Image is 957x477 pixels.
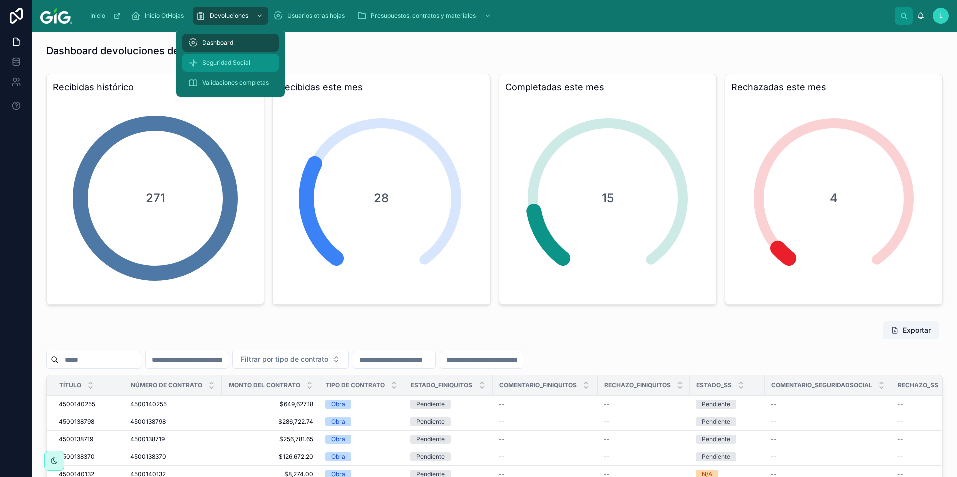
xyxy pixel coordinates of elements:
[604,418,610,426] span: --
[59,400,95,408] span: 4500140255
[897,453,903,461] span: --
[228,418,313,426] span: $286,722.74
[499,418,505,426] span: --
[771,400,777,408] span: --
[40,8,72,24] img: App logo
[59,453,95,461] span: 4500138370
[499,435,505,443] span: --
[128,7,191,25] a: Inicio OtHojas
[897,435,903,443] span: --
[80,5,895,27] div: scrollable content
[771,453,777,461] span: --
[602,190,614,206] span: 15
[830,190,838,206] span: 4
[270,7,352,25] a: Usuarios otras hojas
[130,400,167,408] span: 4500140255
[499,453,505,461] span: --
[771,418,777,426] span: --
[59,381,81,389] span: Título
[416,452,445,461] div: Pendiente
[331,400,345,409] div: Obra
[326,381,385,389] span: Tipo de contrato
[604,400,610,408] span: --
[145,12,184,20] span: Inicio OtHojas
[505,80,710,94] h3: Completadas este mes
[228,400,313,408] span: $649,627.18
[46,44,265,58] h1: Dashboard devoluciones de fondo de garantía
[210,12,248,20] span: Devoluciones
[939,12,943,20] span: L
[331,435,345,444] div: Obra
[702,452,730,461] div: Pendiente
[416,400,445,409] div: Pendiente
[232,350,349,369] button: Select Button
[371,12,476,20] span: Presupuestos, contratos y materiales
[702,435,730,444] div: Pendiente
[130,418,166,426] span: 4500138798
[731,80,936,94] h3: Rechazadas este mes
[354,7,496,25] a: Presupuestos, contratos y materiales
[374,190,389,206] span: 28
[202,39,233,47] span: Dashboard
[85,7,126,25] a: Inicio
[146,190,165,206] span: 271
[59,435,93,443] span: 4500138719
[696,381,732,389] span: Estado_SS
[130,435,165,443] span: 4500138719
[202,79,269,87] span: Validaciones completas
[883,321,939,339] button: Exportar
[702,400,730,409] div: Pendiente
[182,54,279,72] a: Seguridad Social
[202,59,250,67] span: Seguridad Social
[897,400,903,408] span: --
[604,435,610,443] span: --
[331,417,345,426] div: Obra
[499,400,505,408] span: --
[897,418,903,426] span: --
[228,435,313,443] span: $256,781.65
[771,435,777,443] span: --
[898,381,938,389] span: Rechazo_SS
[182,34,279,52] a: Dashboard
[90,12,105,20] span: Inicio
[416,417,445,426] div: Pendiente
[331,452,345,461] div: Obra
[130,453,166,461] span: 4500138370
[182,74,279,92] a: Validaciones completas
[604,381,671,389] span: Rechazo_Finiquitos
[604,453,610,461] span: --
[771,381,872,389] span: Comentario_SeguridadSocial
[241,354,328,364] span: Filtrar por tipo de contrato
[131,381,202,389] span: Número de contrato
[702,417,730,426] div: Pendiente
[229,381,300,389] span: Monto del contrato
[411,381,472,389] span: Estado_Finiquitos
[53,80,258,94] h3: Recibidas histórico
[193,7,268,25] a: Devoluciones
[499,381,577,389] span: Comentario_finiquitos
[416,435,445,444] div: Pendiente
[228,453,313,461] span: $126,672.20
[59,418,94,426] span: 4500138798
[287,12,345,20] span: Usuarios otras hojas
